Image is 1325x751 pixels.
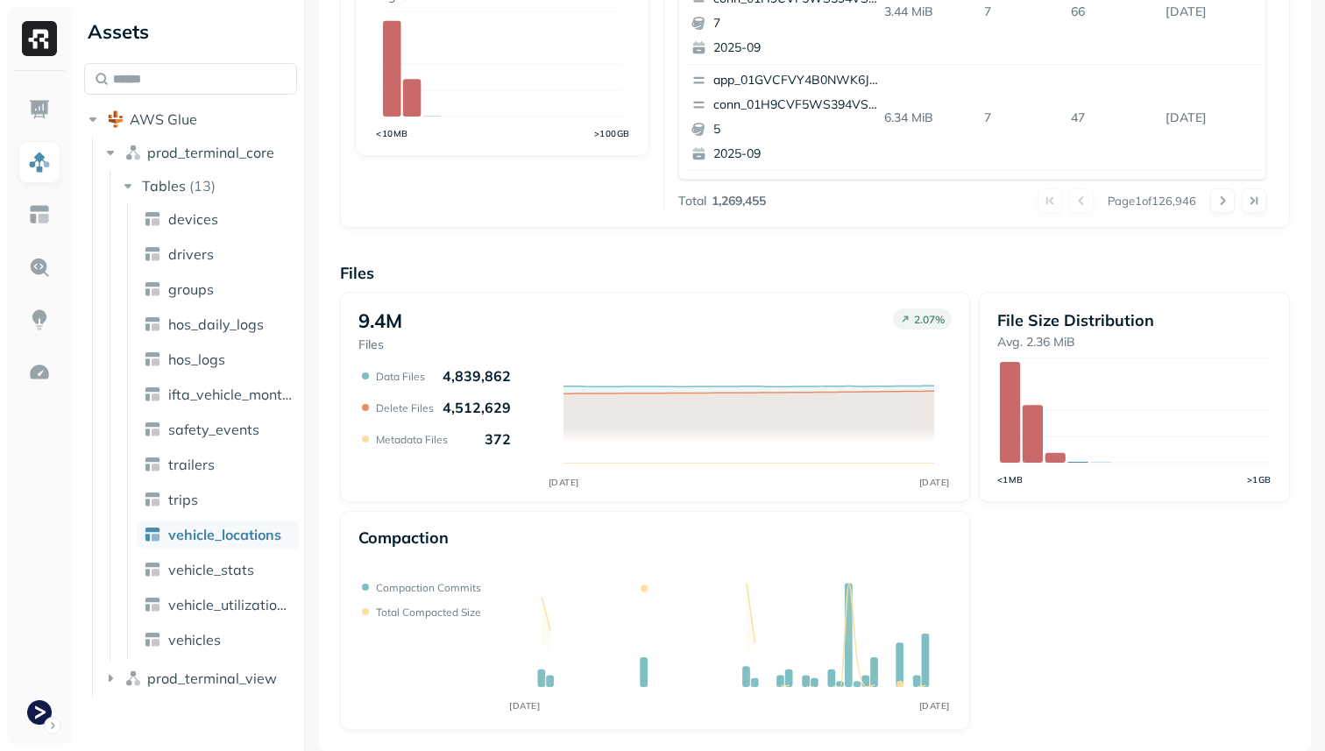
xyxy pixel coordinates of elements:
[144,210,161,228] img: table
[137,380,300,408] a: ifta_vehicle_months
[144,315,161,333] img: table
[137,310,300,338] a: hos_daily_logs
[137,275,300,303] a: groups
[124,144,142,161] img: namespace
[1158,103,1260,133] p: Sep 22, 2025
[358,337,402,353] p: Files
[168,351,225,368] span: hos_logs
[28,361,51,384] img: Optimization
[443,367,511,385] p: 4,839,862
[168,631,221,648] span: vehicles
[168,456,215,473] span: trailers
[443,399,511,416] p: 4,512,629
[918,477,949,488] tspan: [DATE]
[594,128,630,138] tspan: >100GB
[358,528,449,548] p: Compaction
[684,171,891,276] button: app_01GVCFVY4B0NWK6JYK87JP2WRPconn_01H9CVF5WS394VSM77617DWFGD42025-09
[1247,474,1272,485] tspan: >1GB
[144,421,161,438] img: table
[107,110,124,128] img: root
[142,177,186,195] span: Tables
[144,245,161,263] img: table
[376,401,434,414] p: Delete Files
[376,581,481,594] p: Compaction commits
[144,561,161,578] img: table
[376,606,481,619] p: Total compacted size
[168,245,214,263] span: drivers
[189,177,216,195] p: ( 13 )
[340,263,1290,283] p: Files
[84,105,297,133] button: AWS Glue
[713,15,883,32] p: 7
[137,205,300,233] a: devices
[137,591,300,619] a: vehicle_utilization_day
[144,631,161,648] img: table
[997,310,1272,330] p: File Size Distribution
[144,456,161,473] img: table
[137,485,300,514] a: trips
[144,526,161,543] img: table
[137,556,300,584] a: vehicle_stats
[713,39,883,57] p: 2025-09
[137,626,300,654] a: vehicles
[509,700,540,712] tspan: [DATE]
[358,308,402,333] p: 9.4M
[130,110,197,128] span: AWS Glue
[28,203,51,226] img: Asset Explorer
[168,386,293,403] span: ifta_vehicle_months
[102,138,298,166] button: prod_terminal_core
[102,664,298,692] button: prod_terminal_view
[1108,193,1196,209] p: Page 1 of 126,946
[914,313,945,326] p: 2.07 %
[137,345,300,373] a: hos_logs
[1064,103,1158,133] p: 47
[147,144,274,161] span: prod_terminal_core
[168,596,293,613] span: vehicle_utilization_day
[919,700,950,712] tspan: [DATE]
[548,477,578,488] tspan: [DATE]
[144,491,161,508] img: table
[713,72,883,89] p: app_01GVCFVY4B0NWK6JYK87JP2WRP
[376,370,425,383] p: Data Files
[124,670,142,687] img: namespace
[997,334,1272,351] p: Avg. 2.36 MiB
[376,128,408,138] tspan: <10MB
[27,700,52,725] img: Terminal
[712,193,766,209] p: 1,269,455
[977,103,1064,133] p: 7
[713,96,883,114] p: conn_01H9CVF5WS394VSM77617DWFGD
[713,145,883,163] p: 2025-09
[168,561,254,578] span: vehicle_stats
[684,65,891,170] button: app_01GVCFVY4B0NWK6JYK87JP2WRPconn_01H9CVF5WS394VSM77617DWFGD52025-09
[144,596,161,613] img: table
[997,474,1024,485] tspan: <1MB
[144,280,161,298] img: table
[168,491,198,508] span: trips
[376,433,448,446] p: Metadata Files
[168,210,218,228] span: devices
[877,103,978,133] p: 6.34 MiB
[22,21,57,56] img: Ryft
[28,256,51,279] img: Query Explorer
[168,280,214,298] span: groups
[137,521,300,549] a: vehicle_locations
[84,18,297,46] div: Assets
[168,315,264,333] span: hos_daily_logs
[137,240,300,268] a: drivers
[713,121,883,138] p: 5
[485,430,511,448] p: 372
[137,415,300,443] a: safety_events
[119,172,299,200] button: Tables(13)
[147,670,277,687] span: prod_terminal_view
[28,308,51,331] img: Insights
[678,193,706,209] p: Total
[28,151,51,174] img: Assets
[168,421,259,438] span: safety_events
[28,98,51,121] img: Dashboard
[144,386,161,403] img: table
[168,526,281,543] span: vehicle_locations
[137,450,300,478] a: trailers
[144,351,161,368] img: table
